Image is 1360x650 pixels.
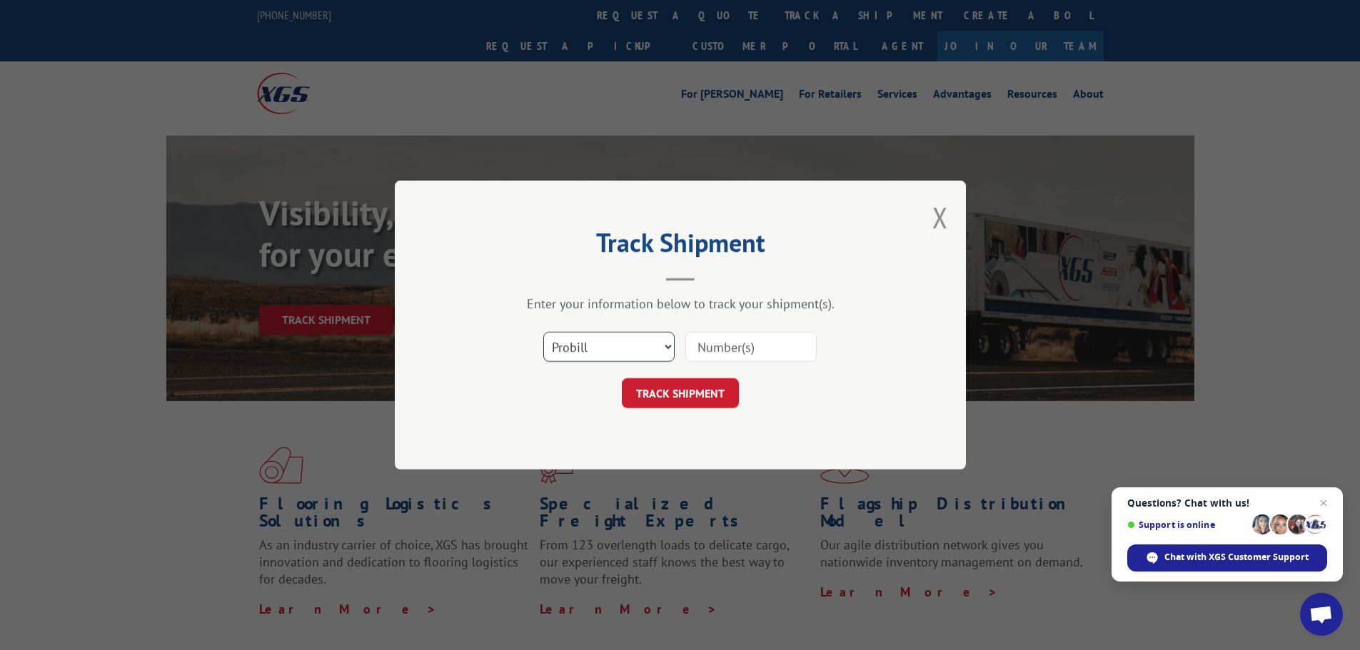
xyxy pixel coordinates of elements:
[466,295,895,312] div: Enter your information below to track your shipment(s).
[1164,551,1309,564] span: Chat with XGS Customer Support
[1127,497,1327,509] span: Questions? Chat with us!
[1127,519,1247,530] span: Support is online
[685,332,817,362] input: Number(s)
[1315,494,1332,512] span: Close chat
[1300,593,1343,636] div: Open chat
[622,378,739,408] button: TRACK SHIPMENT
[1127,544,1327,572] div: Chat with XGS Customer Support
[466,233,895,260] h2: Track Shipment
[932,198,948,236] button: Close modal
